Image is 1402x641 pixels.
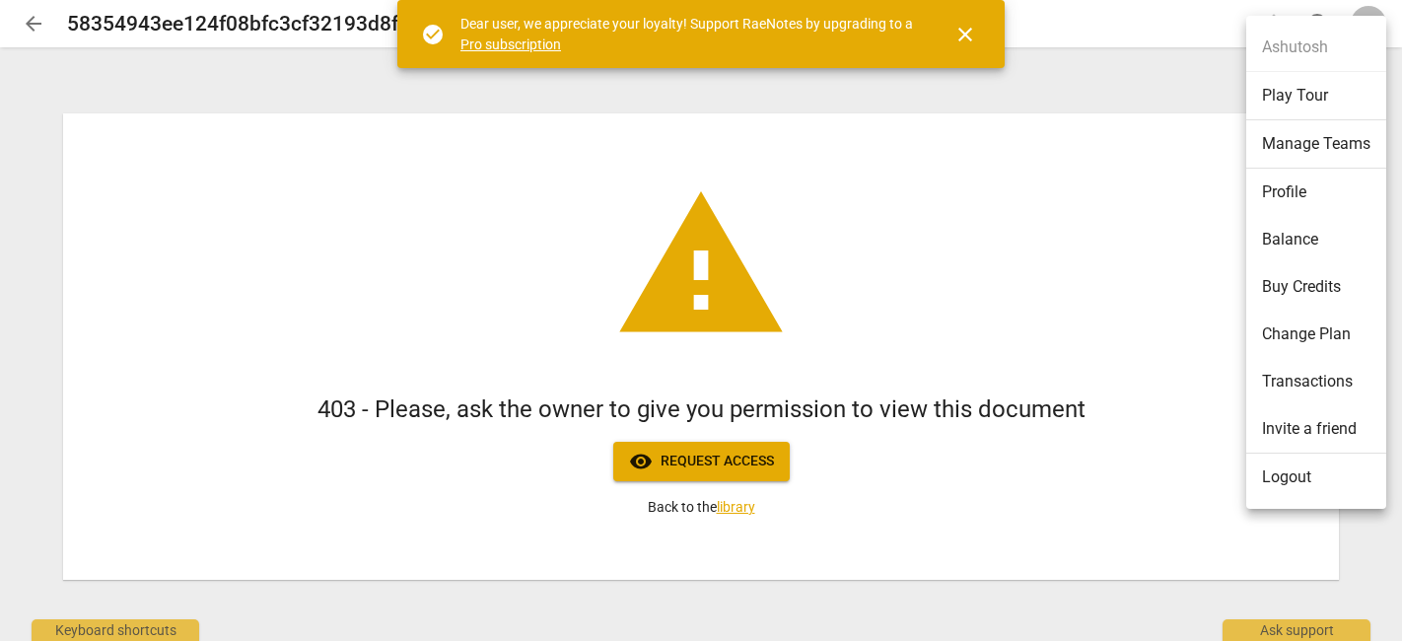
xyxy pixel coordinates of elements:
[942,11,989,58] button: Close
[421,23,445,46] span: check_circle
[953,23,977,46] span: close
[460,14,918,54] div: Dear user, we appreciate your loyalty! Support RaeNotes by upgrading to a
[1246,72,1386,120] li: Play Tour
[460,36,561,52] a: Pro subscription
